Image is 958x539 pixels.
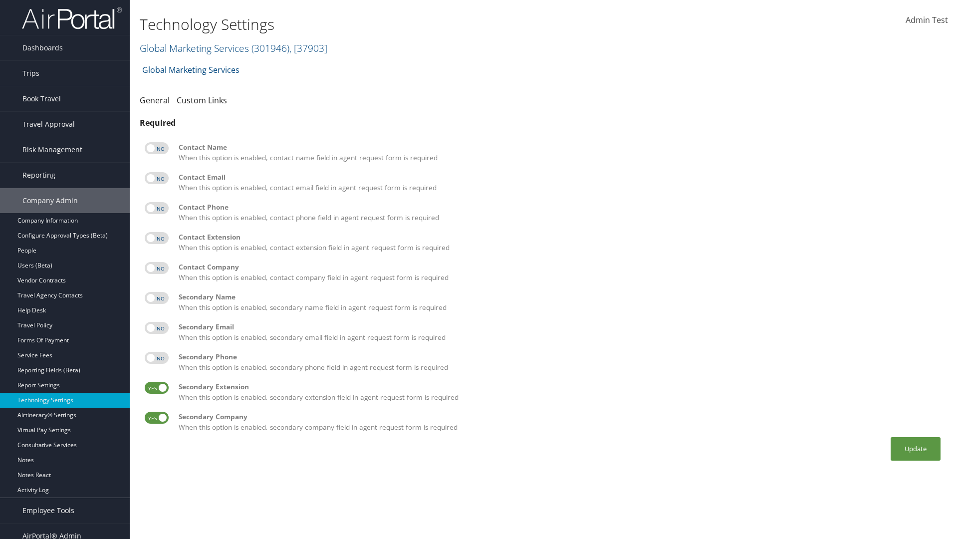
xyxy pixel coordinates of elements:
div: Contact Phone [179,202,943,212]
span: Travel Approval [22,112,75,137]
span: Company Admin [22,188,78,213]
label: When this option is enabled, secondary company field in agent request form is required [179,412,943,432]
a: Admin Test [906,5,948,36]
label: When this option is enabled, contact email field in agent request form is required [179,172,943,193]
label: When this option is enabled, contact name field in agent request form is required [179,142,943,163]
a: General [140,95,170,106]
div: Required [140,117,948,129]
label: When this option is enabled, contact company field in agent request form is required [179,262,943,282]
div: Secondary Extension [179,382,943,392]
div: Secondary Company [179,412,943,422]
a: Global Marketing Services [140,41,327,55]
label: When this option is enabled, secondary email field in agent request form is required [179,322,943,342]
div: Secondary Email [179,322,943,332]
span: ( 301946 ) [251,41,289,55]
label: When this option is enabled, contact phone field in agent request form is required [179,202,943,223]
span: Trips [22,61,39,86]
span: Admin Test [906,14,948,25]
label: When this option is enabled, contact extension field in agent request form is required [179,232,943,253]
span: Book Travel [22,86,61,111]
img: airportal-logo.png [22,6,122,30]
div: Contact Email [179,172,943,182]
label: When this option is enabled, secondary phone field in agent request form is required [179,352,943,372]
span: Reporting [22,163,55,188]
span: Risk Management [22,137,82,162]
div: Contact Name [179,142,943,152]
a: Global Marketing Services [142,60,239,80]
div: Contact Company [179,262,943,272]
div: Secondary Name [179,292,943,302]
span: , [ 37903 ] [289,41,327,55]
button: Update [891,437,941,461]
label: When this option is enabled, secondary extension field in agent request form is required [179,382,943,402]
div: Contact Extension [179,232,943,242]
span: Dashboards [22,35,63,60]
div: Secondary Phone [179,352,943,362]
label: When this option is enabled, secondary name field in agent request form is required [179,292,943,312]
a: Custom Links [177,95,227,106]
span: Employee Tools [22,498,74,523]
h1: Technology Settings [140,14,679,35]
